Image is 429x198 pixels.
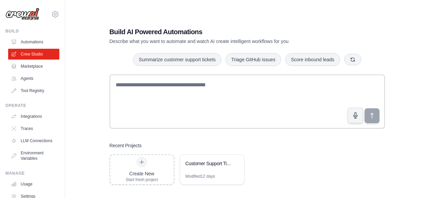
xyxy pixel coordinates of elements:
[8,49,59,60] a: Crew Studio
[8,61,59,72] a: Marketplace
[285,53,340,66] button: Score inbound leads
[5,8,39,21] img: Logo
[226,53,281,66] button: Triage GitHub issues
[8,111,59,122] a: Integrations
[8,37,59,47] a: Automations
[186,160,232,167] div: Customer Support Ticket Automation
[126,170,158,177] div: Create New
[8,135,59,146] a: LLM Connections
[110,27,337,37] h1: Build AI Powered Automations
[110,142,142,149] h3: Recent Projects
[8,85,59,96] a: Tool Registry
[5,103,59,108] div: Operate
[110,38,337,45] p: Describe what you want to automate and watch AI create intelligent workflows for you
[8,148,59,164] a: Environment Variables
[8,73,59,84] a: Agents
[133,53,221,66] button: Summarize customer support tickets
[348,108,363,123] button: Click to speak your automation idea
[126,177,158,182] div: Start fresh project
[344,54,361,65] button: Get new suggestions
[8,179,59,190] a: Usage
[186,174,215,179] div: Modified 12 days
[5,28,59,34] div: Build
[8,123,59,134] a: Traces
[5,171,59,176] div: Manage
